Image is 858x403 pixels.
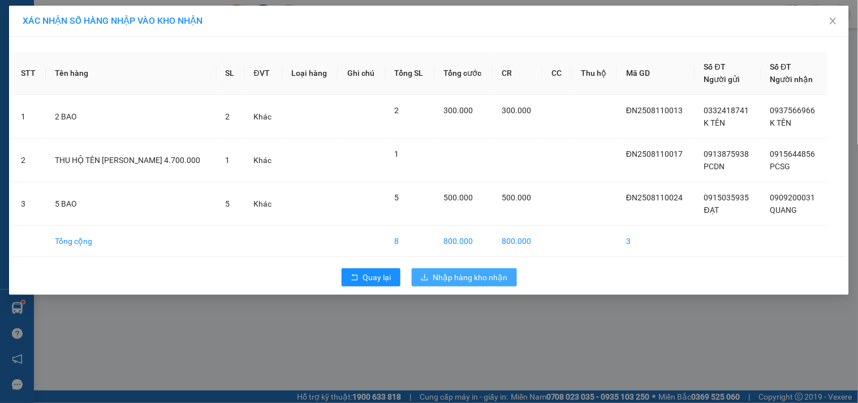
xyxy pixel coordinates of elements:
[817,6,849,37] button: Close
[395,149,399,158] span: 1
[46,52,216,95] th: Tên hàng
[46,95,216,139] td: 2 BAO
[434,226,493,257] td: 800.000
[245,182,283,226] td: Khác
[626,106,683,115] span: ĐN2508110013
[542,52,572,95] th: CC
[12,182,46,226] td: 3
[443,106,473,115] span: 300.000
[704,205,719,215] span: ĐẠT
[704,162,725,171] span: PCDN
[226,199,230,208] span: 5
[617,52,695,95] th: Mã GD
[704,193,749,202] span: 0915035935
[245,52,283,95] th: ĐVT
[46,226,216,257] td: Tổng cộng
[626,149,683,158] span: ĐN2508110017
[217,52,245,95] th: SL
[12,95,46,139] td: 1
[245,139,283,182] td: Khác
[282,52,338,95] th: Loại hàng
[46,182,216,226] td: 5 BAO
[351,273,359,282] span: rollback
[395,106,399,115] span: 2
[829,16,838,25] span: close
[572,52,617,95] th: Thu hộ
[433,271,508,284] span: Nhập hàng kho nhận
[395,193,399,202] span: 5
[245,95,283,139] td: Khác
[46,139,216,182] td: THU HỘ TÊN [PERSON_NAME] 4.700.000
[12,139,46,182] td: 2
[704,106,749,115] span: 0332418741
[386,52,435,95] th: Tổng SL
[23,15,202,26] span: XÁC NHẬN SỐ HÀNG NHẬP VÀO KHO NHẬN
[770,106,816,115] span: 0937566966
[443,193,473,202] span: 500.000
[421,273,429,282] span: download
[502,193,531,202] span: 500.000
[342,268,400,286] button: rollbackQuay lại
[493,52,542,95] th: CR
[704,118,726,127] span: K TÊN
[770,62,792,71] span: Số ĐT
[704,75,740,84] span: Người gửi
[502,106,531,115] span: 300.000
[770,193,816,202] span: 0909200031
[226,112,230,121] span: 2
[338,52,385,95] th: Ghi chú
[704,149,749,158] span: 0913875938
[493,226,542,257] td: 800.000
[770,162,791,171] span: PCSG
[12,52,46,95] th: STT
[434,52,493,95] th: Tổng cước
[412,268,517,286] button: downloadNhập hàng kho nhận
[617,226,695,257] td: 3
[226,156,230,165] span: 1
[770,75,813,84] span: Người nhận
[626,193,683,202] span: ĐN2508110024
[770,205,797,215] span: QUANG
[704,62,726,71] span: Số ĐT
[386,226,435,257] td: 8
[363,271,391,284] span: Quay lại
[770,118,792,127] span: K TÊN
[770,149,816,158] span: 0915644856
